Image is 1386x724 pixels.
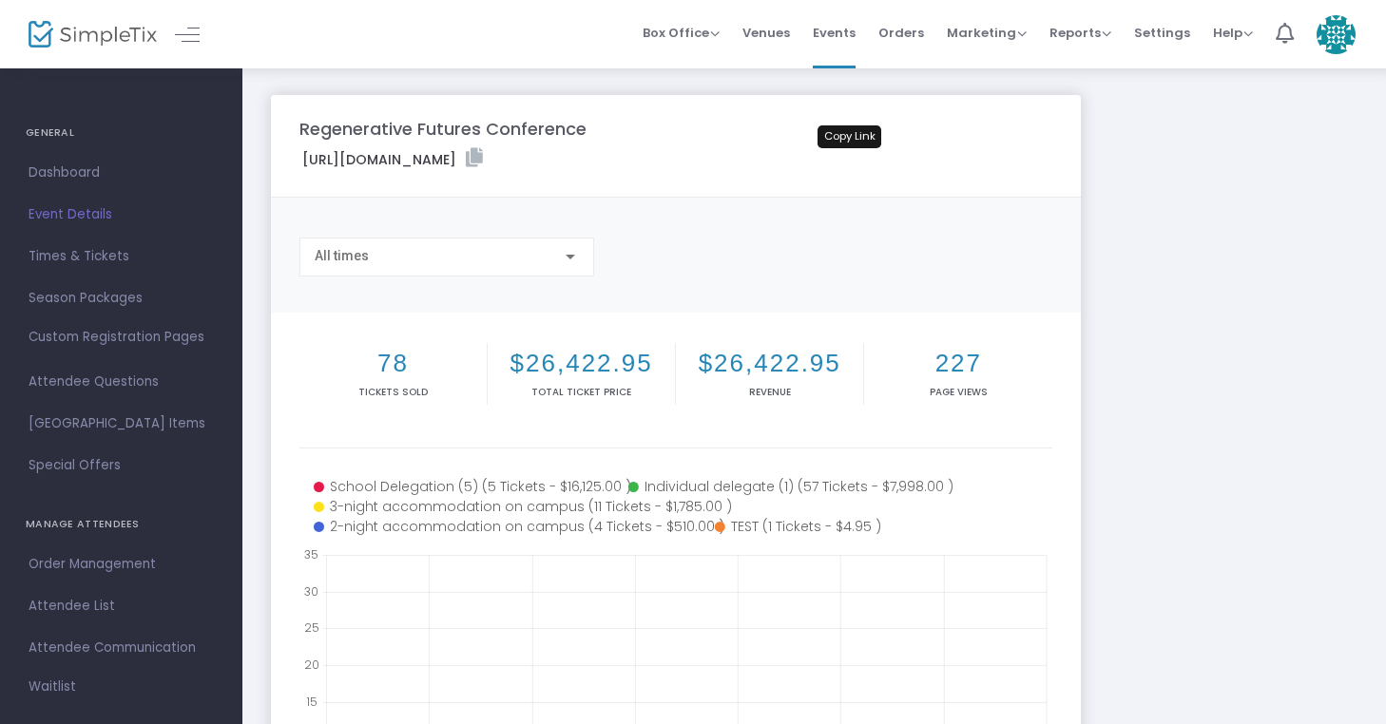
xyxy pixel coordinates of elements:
h2: 227 [868,349,1049,378]
text: 25 [304,619,319,636]
span: Times & Tickets [29,244,214,269]
h2: $26,422.95 [491,349,671,378]
span: Special Offers [29,453,214,478]
m-panel-title: Regenerative Futures Conference [299,116,587,142]
p: Revenue [680,385,859,399]
div: Copy Link [818,125,881,148]
span: Attendee List [29,594,214,619]
p: Total Ticket Price [491,385,671,399]
span: Venues [742,9,790,57]
span: Attendee Communication [29,636,214,660]
p: Page Views [868,385,1049,399]
span: Box Office [643,24,720,42]
h4: GENERAL [26,114,217,152]
span: Season Packages [29,286,214,311]
span: Order Management [29,552,214,577]
span: Orders [878,9,924,57]
text: 15 [306,693,318,709]
label: [URL][DOMAIN_NAME] [302,148,483,170]
span: Help [1213,24,1253,42]
h4: MANAGE ATTENDEES [26,505,217,543]
text: 30 [304,582,318,599]
text: 35 [304,546,318,562]
span: All times [315,248,369,263]
h2: $26,422.95 [680,349,859,378]
h2: 78 [303,349,483,378]
span: Settings [1134,9,1190,57]
span: Events [813,9,856,57]
span: [GEOGRAPHIC_DATA] Items [29,411,214,436]
p: Tickets sold [303,385,483,399]
span: Reports [1049,24,1111,42]
text: 20 [304,657,319,673]
span: Event Details [29,202,214,227]
span: Dashboard [29,161,214,185]
span: Marketing [947,24,1027,42]
span: Waitlist [29,677,76,696]
span: Attendee Questions [29,370,214,394]
span: Custom Registration Pages [29,328,204,347]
